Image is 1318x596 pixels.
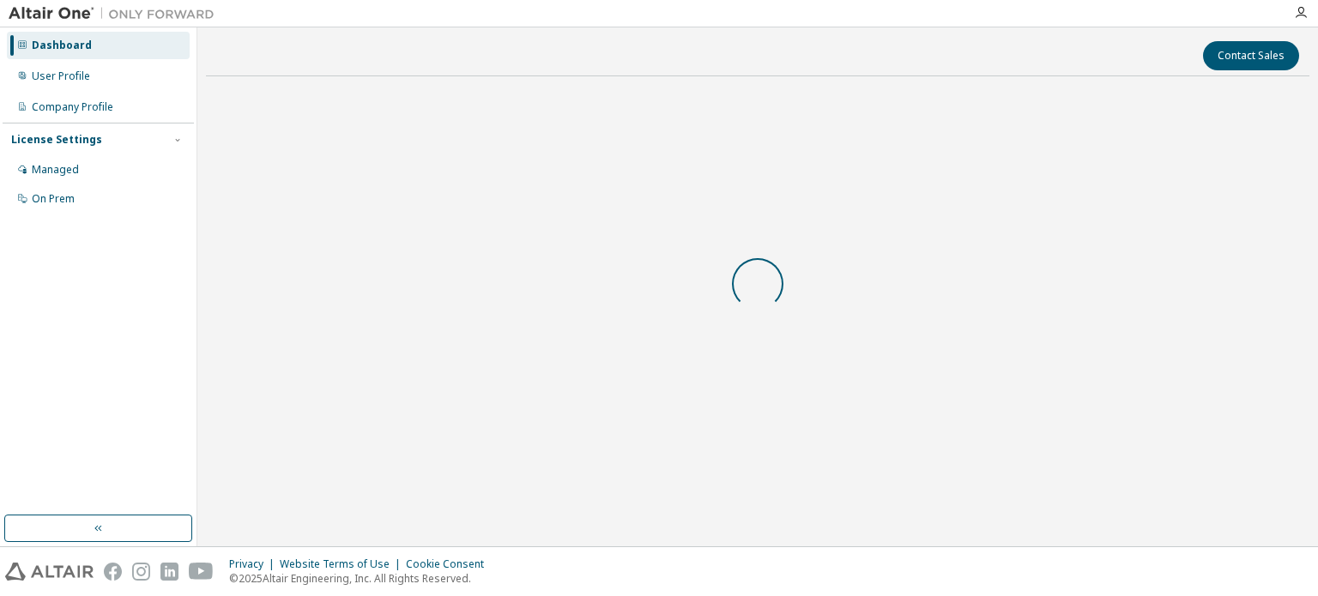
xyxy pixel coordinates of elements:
[280,557,406,571] div: Website Terms of Use
[1203,41,1299,70] button: Contact Sales
[32,192,75,206] div: On Prem
[104,563,122,581] img: facebook.svg
[32,163,79,177] div: Managed
[229,557,280,571] div: Privacy
[189,563,214,581] img: youtube.svg
[406,557,494,571] div: Cookie Consent
[11,133,102,147] div: License Settings
[32,100,113,114] div: Company Profile
[5,563,94,581] img: altair_logo.svg
[160,563,178,581] img: linkedin.svg
[32,39,92,52] div: Dashboard
[32,69,90,83] div: User Profile
[132,563,150,581] img: instagram.svg
[229,571,494,586] p: © 2025 Altair Engineering, Inc. All Rights Reserved.
[9,5,223,22] img: Altair One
